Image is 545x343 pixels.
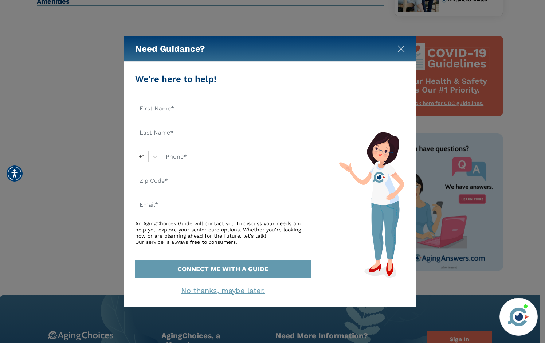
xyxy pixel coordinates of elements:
[135,172,311,189] input: Zip Code*
[135,260,311,278] button: CONNECT ME WITH A GUIDE
[401,194,538,293] iframe: iframe
[135,124,311,141] input: Last Name*
[397,45,405,52] img: modal-close.svg
[161,148,311,165] input: Phone*
[339,132,404,278] img: match-guide-form.svg
[135,73,311,86] div: We're here to help!
[135,221,311,245] div: An AgingChoices Guide will contact you to discuss your needs and help you explore your senior car...
[135,100,311,117] input: First Name*
[135,36,205,62] h5: Need Guidance?
[135,196,311,213] input: Email*
[506,304,531,329] img: avatar
[7,165,23,182] div: Accessibility Menu
[397,44,405,51] button: Close
[181,286,265,295] a: No thanks, maybe later.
